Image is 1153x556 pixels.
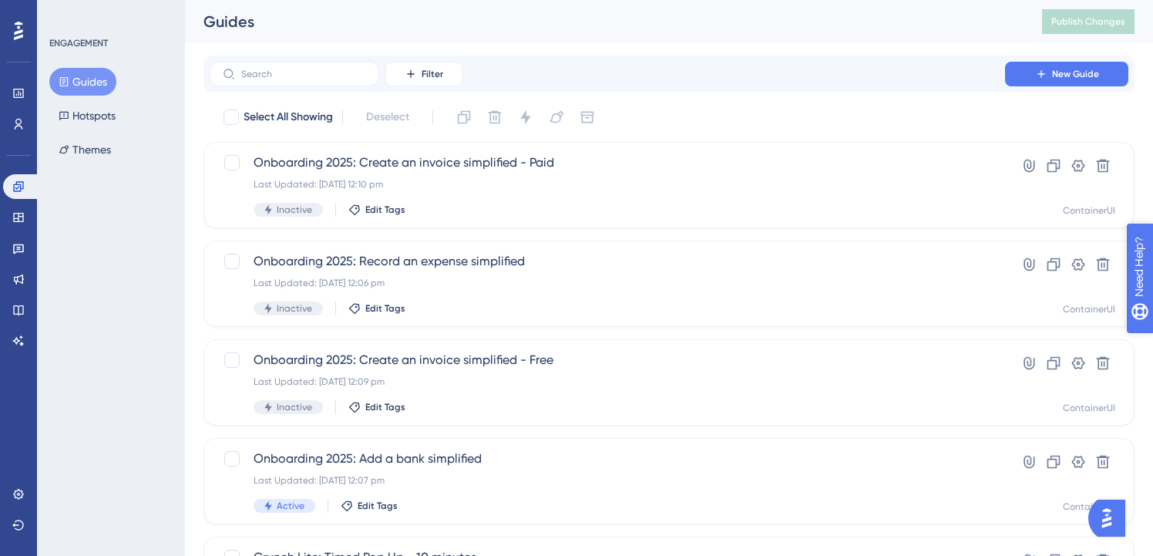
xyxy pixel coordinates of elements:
[348,302,405,315] button: Edit Tags
[244,108,333,126] span: Select All Showing
[49,68,116,96] button: Guides
[348,204,405,216] button: Edit Tags
[254,252,961,271] span: Onboarding 2025: Record an expense simplified
[254,277,961,289] div: Last Updated: [DATE] 12:06 pm
[1051,15,1125,28] span: Publish Changes
[241,69,366,79] input: Search
[366,108,409,126] span: Deselect
[352,103,423,131] button: Deselect
[1088,495,1135,541] iframe: UserGuiding AI Assistant Launcher
[365,302,405,315] span: Edit Tags
[341,500,398,512] button: Edit Tags
[1063,204,1115,217] div: ContainerUI
[277,401,312,413] span: Inactive
[36,4,96,22] span: Need Help?
[358,500,398,512] span: Edit Tags
[254,376,961,388] div: Last Updated: [DATE] 12:09 pm
[1063,303,1115,315] div: ContainerUI
[49,37,108,49] div: ENGAGEMENT
[254,351,961,369] span: Onboarding 2025: Create an invoice simplified - Free
[277,204,312,216] span: Inactive
[1005,62,1128,86] button: New Guide
[203,11,1003,32] div: Guides
[1063,500,1115,513] div: ContainerUI
[277,500,304,512] span: Active
[49,102,125,130] button: Hotspots
[254,178,961,190] div: Last Updated: [DATE] 12:10 pm
[254,153,961,172] span: Onboarding 2025: Create an invoice simplified - Paid
[365,204,405,216] span: Edit Tags
[1052,68,1099,80] span: New Guide
[348,401,405,413] button: Edit Tags
[385,62,462,86] button: Filter
[277,302,312,315] span: Inactive
[254,474,961,487] div: Last Updated: [DATE] 12:07 pm
[365,401,405,413] span: Edit Tags
[422,68,443,80] span: Filter
[49,136,120,163] button: Themes
[254,450,961,468] span: Onboarding 2025: Add a bank simplified
[1042,9,1135,34] button: Publish Changes
[1063,402,1115,414] div: ContainerUI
